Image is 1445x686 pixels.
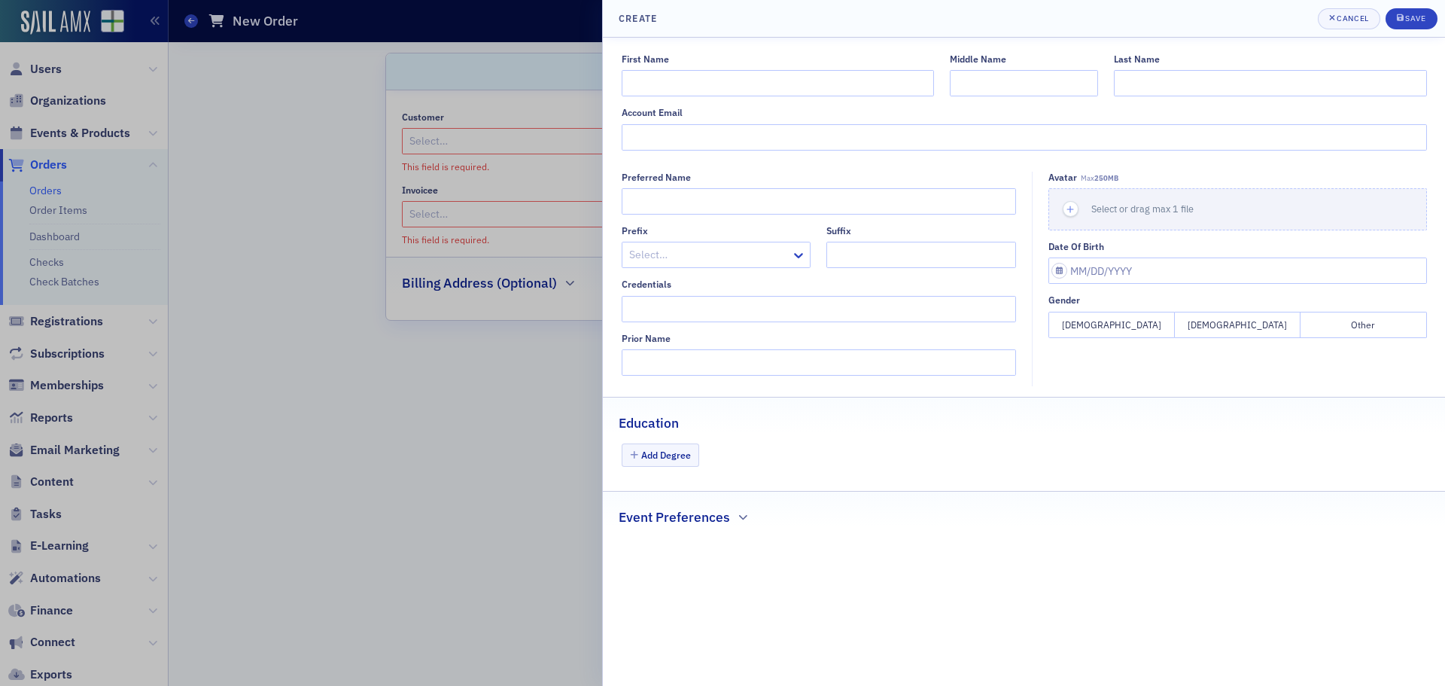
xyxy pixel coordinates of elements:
button: [DEMOGRAPHIC_DATA] [1048,312,1175,338]
div: Account Email [622,107,683,118]
div: Last Name [1114,53,1160,65]
div: Preferred Name [622,172,691,183]
div: Date of Birth [1048,241,1104,252]
div: Prior Name [622,333,671,344]
div: Gender [1048,294,1080,306]
input: MM/DD/YYYY [1048,258,1427,284]
div: Suffix [826,225,851,236]
div: Middle Name [950,53,1006,65]
div: First Name [622,53,669,65]
button: [DEMOGRAPHIC_DATA] [1175,312,1301,338]
span: Select or drag max 1 file [1091,203,1194,215]
h2: Event Preferences [619,508,730,527]
button: Select or drag max 1 file [1048,188,1427,230]
h2: Education [619,413,679,433]
button: Save [1386,8,1437,29]
span: 250MB [1094,173,1118,183]
h4: Create [619,11,657,25]
button: Cancel [1318,8,1380,29]
div: Save [1405,14,1425,23]
div: Prefix [622,225,648,236]
button: Other [1300,312,1427,338]
button: Add Degree [622,444,700,467]
span: Max [1081,173,1118,183]
div: Avatar [1048,172,1077,183]
div: Cancel [1337,14,1368,23]
div: Credentials [622,279,671,290]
